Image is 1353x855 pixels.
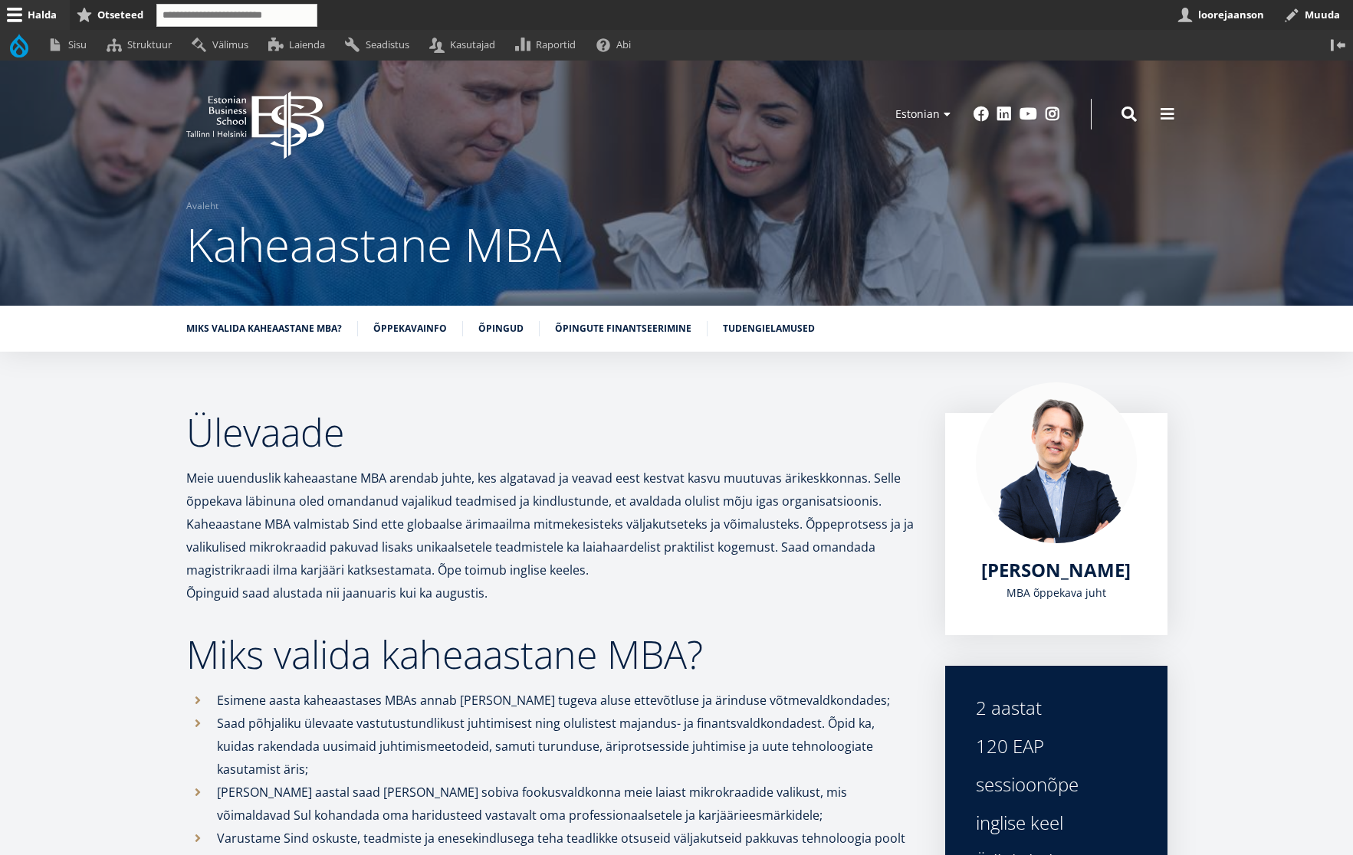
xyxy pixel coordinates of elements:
[41,30,100,60] a: Sisu
[217,712,915,781] p: Saad põhjaliku ülevaate vastutustundlikust juhtimisest ning olulistest majandus- ja finantsvaldko...
[1323,30,1353,60] button: Vertikaalasend
[555,321,691,336] a: Õpingute finantseerimine
[1045,106,1060,122] a: Instagram
[186,467,915,581] p: Meie uuenduslik kaheaastane MBA arendab juhte, kes algatavad ja veavad eest kestvat kasvu muutuva...
[373,321,447,336] a: Õppekavainfo
[974,106,989,122] a: Facebook
[217,689,915,712] p: Esimene aasta kaheaastases MBAs annab [PERSON_NAME] tugeva aluse ettevõtluse ja ärinduse võtmeval...
[100,30,185,60] a: Struktuur
[422,30,508,60] a: Kasutajad
[509,30,589,60] a: Raportid
[478,321,524,336] a: Õpingud
[186,413,915,451] h2: Ülevaade
[981,559,1131,581] a: [PERSON_NAME]
[976,382,1137,543] img: Marko Rillo
[186,635,915,673] h2: Miks valida kaheaastane MBA?
[1020,106,1037,122] a: Youtube
[186,198,218,214] a: Avaleht
[261,30,338,60] a: Laienda
[185,30,261,60] a: Välimus
[186,213,561,276] span: Kaheaastane MBA
[976,581,1137,604] div: MBA õppekava juht
[723,321,815,336] a: Tudengielamused
[589,30,645,60] a: Abi
[976,773,1137,796] div: sessioonõpe
[186,321,342,336] a: Miks valida kaheaastane MBA?
[976,811,1137,834] div: inglise keel
[186,581,915,604] p: Õpinguid saad alustada nii jaanuaris kui ka augustis.
[976,735,1137,758] div: 120 EAP
[217,781,915,827] p: [PERSON_NAME] aastal saad [PERSON_NAME] sobiva fookusvaldkonna meie laiast mikrokraadide valikust...
[997,106,1012,122] a: Linkedin
[981,557,1131,582] span: [PERSON_NAME]
[338,30,422,60] a: Seadistus
[976,696,1137,719] div: 2 aastat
